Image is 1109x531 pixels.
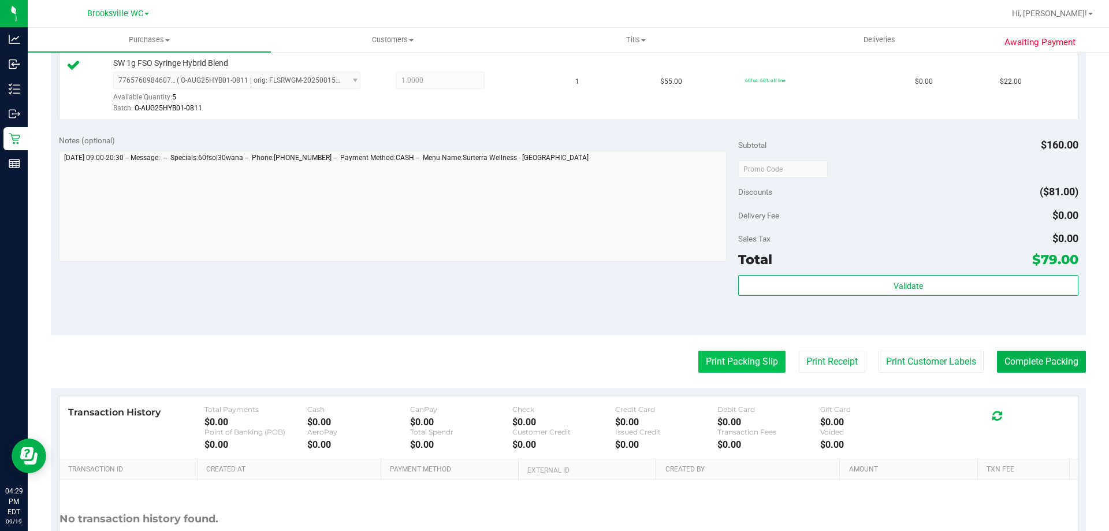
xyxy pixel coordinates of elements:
div: $0.00 [512,417,615,428]
div: $0.00 [410,417,513,428]
div: $0.00 [717,439,820,450]
a: Transaction ID [68,465,193,474]
div: Transaction Fees [717,428,820,436]
div: $0.00 [615,417,718,428]
a: Txn Fee [987,465,1065,474]
div: $0.00 [615,439,718,450]
div: Debit Card [717,405,820,414]
div: Point of Banking (POB) [204,428,307,436]
a: Amount [849,465,973,474]
span: $0.00 [915,76,933,87]
div: Customer Credit [512,428,615,436]
p: 09/19 [5,517,23,526]
a: Created At [206,465,376,474]
div: Issued Credit [615,428,718,436]
div: Gift Card [820,405,923,414]
div: $0.00 [204,439,307,450]
span: Purchases [28,35,271,45]
span: Sales Tax [738,234,771,243]
div: $0.00 [820,439,923,450]
span: Delivery Fee [738,211,779,220]
span: ($81.00) [1040,185,1078,198]
input: Promo Code [738,161,828,178]
div: Cash [307,405,410,414]
span: Total [738,251,772,268]
a: Deliveries [758,28,1001,52]
button: Print Receipt [799,351,865,373]
a: Created By [665,465,835,474]
th: External ID [518,459,656,480]
div: Total Payments [204,405,307,414]
iframe: Resource center [12,439,46,473]
div: Credit Card [615,405,718,414]
inline-svg: Reports [9,158,20,169]
inline-svg: Outbound [9,108,20,120]
div: Available Quantity: [113,89,373,112]
a: Customers [271,28,514,52]
span: Discounts [738,181,772,202]
p: 04:29 PM EDT [5,486,23,517]
div: $0.00 [410,439,513,450]
div: $0.00 [512,439,615,450]
button: Complete Packing [997,351,1086,373]
span: $160.00 [1041,139,1078,151]
span: 60fso: 60% off line [745,77,785,83]
span: 5 [172,93,176,101]
div: $0.00 [307,439,410,450]
span: $79.00 [1032,251,1078,268]
span: Hi, [PERSON_NAME]! [1012,9,1087,18]
inline-svg: Inventory [9,83,20,95]
span: $22.00 [1000,76,1022,87]
span: $0.00 [1052,209,1078,221]
span: Batch: [113,104,133,112]
span: Subtotal [738,140,766,150]
div: Voided [820,428,923,436]
div: $0.00 [820,417,923,428]
div: Total Spendr [410,428,513,436]
span: SW 1g FSO Syringe Hybrid Blend [113,58,228,69]
div: CanPay [410,405,513,414]
span: Validate [894,281,923,291]
inline-svg: Analytics [9,34,20,45]
div: AeroPay [307,428,410,436]
div: $0.00 [307,417,410,428]
button: Print Customer Labels [879,351,984,373]
div: $0.00 [204,417,307,428]
inline-svg: Retail [9,133,20,144]
div: $0.00 [717,417,820,428]
span: 1 [575,76,579,87]
div: Check [512,405,615,414]
span: Notes (optional) [59,136,115,145]
span: Tills [515,35,757,45]
span: O-AUG25HYB01-0811 [135,104,202,112]
a: Purchases [28,28,271,52]
a: Tills [514,28,757,52]
span: $55.00 [660,76,682,87]
span: Deliveries [848,35,911,45]
a: Payment Method [390,465,514,474]
span: Awaiting Payment [1004,36,1075,49]
inline-svg: Inbound [9,58,20,70]
button: Validate [738,275,1078,296]
span: Customers [271,35,513,45]
button: Print Packing Slip [698,351,786,373]
span: Brooksville WC [87,9,143,18]
span: $0.00 [1052,232,1078,244]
